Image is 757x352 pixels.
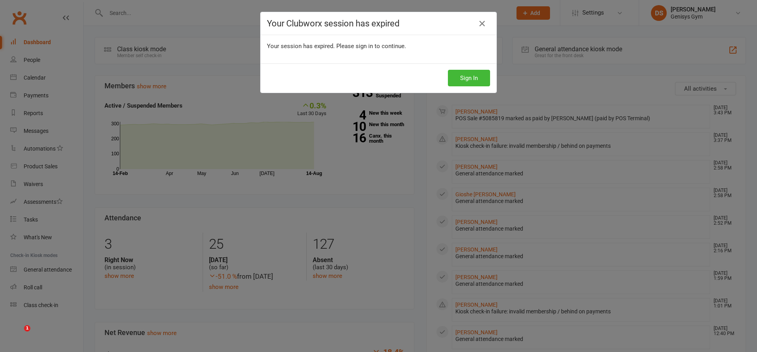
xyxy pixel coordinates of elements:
[267,19,490,28] h4: Your Clubworx session has expired
[448,70,490,86] button: Sign In
[267,43,406,50] span: Your session has expired. Please sign in to continue.
[476,17,489,30] a: Close
[8,325,27,344] iframe: Intercom live chat
[24,325,30,332] span: 1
